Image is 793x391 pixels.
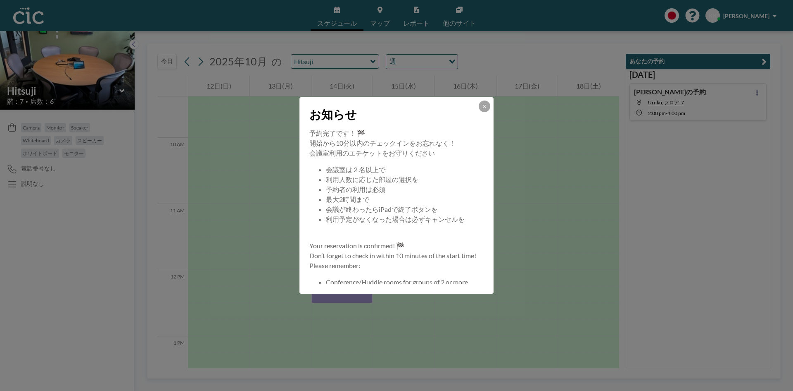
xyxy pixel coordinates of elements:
span: 予約完了です！ 🏁 [309,129,365,137]
span: 開始から10分以内のチェックインをお忘れなく！ [309,139,456,147]
span: 会議が終わったらiPadで終了ボタンを [326,205,438,213]
span: Don’t forget to check in within 10 minutes of the start time! [309,252,476,259]
span: 最大2時間まで [326,195,369,203]
span: 利用人数に応じた部屋の選択を [326,175,418,183]
span: Your reservation is confirmed! 🏁 [309,242,404,249]
span: Please remember: [309,261,360,269]
span: お知らせ [309,107,357,122]
span: 会議室は２名以上で [326,166,385,173]
span: Conference/Huddle rooms for groups of 2 or more [326,278,468,286]
span: 予約者の利用は必須 [326,185,385,193]
span: 会議室利用のエチケットをお守りください [309,149,435,157]
span: 利用予定がなくなった場合は必ずキャンセルを [326,215,465,223]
